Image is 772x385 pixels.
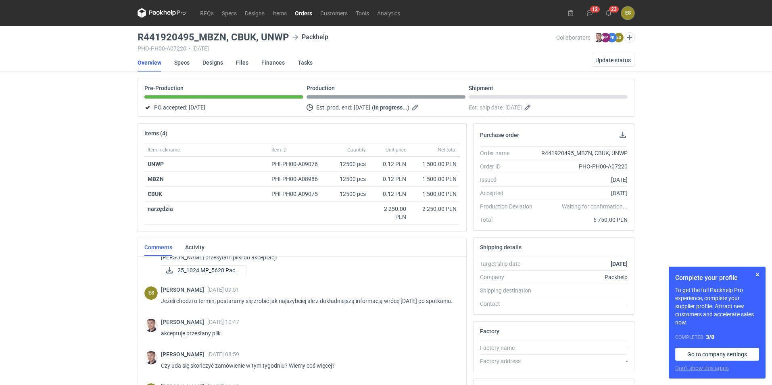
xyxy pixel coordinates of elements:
h2: Items (4) [144,130,167,137]
span: Unit price [386,147,406,153]
span: [DATE] 09:51 [207,286,239,293]
span: Item nickname [148,147,180,153]
div: Company [480,273,539,281]
button: ES [621,6,634,20]
a: Comments [144,238,172,256]
a: Specs [218,8,241,18]
img: Maciej Sikora [144,319,158,332]
h1: Complete your profile [675,273,759,283]
p: Pre-Production [144,85,184,91]
div: 0.12 PLN [372,190,406,198]
p: [PERSON_NAME] przesyłam pliki do akceptacji [161,252,453,262]
div: Accepted [480,189,539,197]
div: Elżbieta Sybilska [144,286,158,300]
div: R441920495_MBZN, CBUK, UNWP [539,149,628,157]
span: Update status [595,57,631,63]
a: Items [269,8,291,18]
strong: narzędzia [148,206,173,212]
div: Production Deviation [480,202,539,210]
div: Est. ship date: [469,103,628,112]
span: [DATE] 08:59 [207,351,239,358]
div: PHI-PH00-A09075 [271,190,325,198]
em: Waiting for confirmation... [562,202,628,210]
a: Overview [138,54,161,72]
span: Quantity [347,147,366,153]
div: PHO-PH00-A07220 [539,162,628,170]
span: [DATE] [505,103,522,112]
figcaption: PP [601,33,610,42]
button: Edit estimated shipping date [524,103,533,112]
em: ( [372,104,374,111]
button: Edit collaborators [624,32,635,43]
div: 12500 pcs [329,157,369,172]
a: Customers [316,8,352,18]
div: 1 500.00 PLN [413,175,457,183]
div: 12500 pcs [329,172,369,187]
a: Activity [185,238,204,256]
a: Designs [241,8,269,18]
div: - [539,344,628,352]
div: PO accepted: [144,103,303,112]
div: PHI-PH00-A09076 [271,160,325,168]
p: Production [307,85,335,91]
div: Order name [480,149,539,157]
div: Packhelp [539,273,628,281]
div: Completed: [675,333,759,341]
button: 12 [583,6,596,19]
div: Total [480,216,539,224]
div: Shipping destination [480,286,539,295]
div: Factory name [480,344,539,352]
div: [DATE] [539,176,628,184]
a: Go to company settings [675,348,759,361]
button: Download PO [618,130,628,140]
span: [PERSON_NAME] [161,286,207,293]
figcaption: PK [607,33,617,42]
h2: Factory [480,328,499,335]
span: [DATE] 10:47 [207,319,239,325]
div: Est. prod. end: [307,103,465,112]
span: [PERSON_NAME] [161,351,207,358]
div: Target ship date [480,260,539,268]
a: Files [236,54,248,72]
button: Update status [592,54,634,67]
em: ) [407,104,409,111]
div: 1 500.00 PLN [413,160,457,168]
svg: Packhelp Pro [138,8,186,18]
strong: CBUK [148,191,162,197]
div: - [539,300,628,308]
span: Item ID [271,147,287,153]
div: Order ID [480,162,539,170]
span: [DATE] [189,103,205,112]
div: 6 750.00 PLN [539,216,628,224]
img: Maciej Sikora [594,33,603,42]
strong: In progress... [374,104,407,111]
div: 0.12 PLN [372,160,406,168]
a: RFQs [196,8,218,18]
figcaption: ES [144,286,158,300]
button: Don’t show this again [675,364,729,372]
h2: Shipping details [480,244,522,250]
a: Finances [261,54,285,72]
img: Maciej Sikora [144,351,158,364]
button: 23 [602,6,615,19]
a: Orders [291,8,316,18]
a: Analytics [373,8,404,18]
p: To get the full Packhelp Pro experience, complete your supplier profile. Attract new customers an... [675,286,759,326]
div: Packhelp [292,32,328,42]
span: [DATE] [354,103,370,112]
div: PHO-PH00-A07220 [DATE] [138,45,556,52]
a: MBZN [148,176,164,182]
a: Tasks [298,54,313,72]
span: 25_1024 MP_5628 Pack... [177,266,240,275]
h3: R441920495_MBZN, CBUK, UNWP [138,32,289,42]
div: Factory address [480,357,539,365]
div: PHI-PH00-A08986 [271,175,325,183]
span: Collaborators [556,34,590,41]
button: Edit estimated production end date [411,103,421,112]
figcaption: ES [614,33,624,42]
span: Net total [438,147,457,153]
p: Jeżeli chodzi o termin, postaramy się zrobić jak najszybciej ale z dokładniejszą informacją wrócę... [161,296,453,306]
div: 0.12 PLN [372,175,406,183]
